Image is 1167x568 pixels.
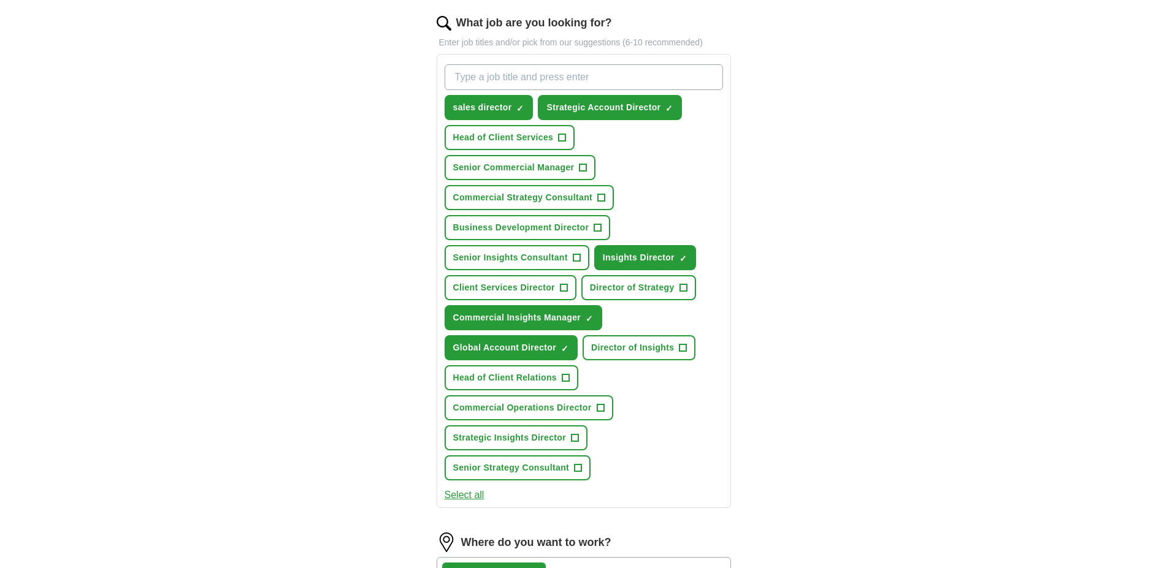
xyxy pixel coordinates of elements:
span: Commercial Insights Manager [453,311,581,324]
span: Senior Strategy Consultant [453,461,570,474]
label: What job are you looking for? [456,15,612,31]
label: Where do you want to work? [461,534,611,551]
span: Director of Insights [591,341,674,354]
button: Strategic Account Director✓ [538,95,682,120]
p: Enter job titles and/or pick from our suggestions (6-10 recommended) [437,36,731,49]
button: Head of Client Relations [445,365,578,390]
img: search.png [437,16,451,31]
button: Strategic Insights Director [445,425,588,450]
span: Strategic Insights Director [453,431,567,444]
button: Business Development Director [445,215,611,240]
span: sales director [453,101,512,114]
span: ✓ [516,104,524,113]
span: ✓ [679,254,687,263]
button: Commercial Operations Director [445,395,613,420]
span: Global Account Director [453,341,557,354]
button: Senior Strategy Consultant [445,455,591,480]
button: Select all [445,488,484,502]
button: Commercial Insights Manager✓ [445,305,603,330]
span: Head of Client Relations [453,371,557,384]
button: Senior Insights Consultant [445,245,589,270]
span: Insights Director [603,251,675,264]
span: Senior Commercial Manager [453,161,575,174]
button: sales director✓ [445,95,534,120]
button: Director of Insights [583,335,695,360]
button: Senior Commercial Manager [445,155,596,180]
span: Senior Insights Consultant [453,251,568,264]
span: ✓ [586,314,593,324]
span: ✓ [561,344,568,354]
span: Head of Client Services [453,131,554,144]
span: Business Development Director [453,221,589,234]
span: ✓ [665,104,673,113]
span: Client Services Director [453,281,555,294]
button: Head of Client Services [445,125,575,150]
button: Client Services Director [445,275,576,300]
button: Insights Director✓ [594,245,696,270]
span: Commercial Strategy Consultant [453,191,593,204]
span: Commercial Operations Director [453,401,592,414]
span: Director of Strategy [590,281,675,294]
button: Commercial Strategy Consultant [445,185,614,210]
button: Global Account Director✓ [445,335,578,360]
button: Director of Strategy [581,275,696,300]
img: location.png [437,532,456,552]
span: Strategic Account Director [546,101,660,114]
input: Type a job title and press enter [445,64,723,90]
